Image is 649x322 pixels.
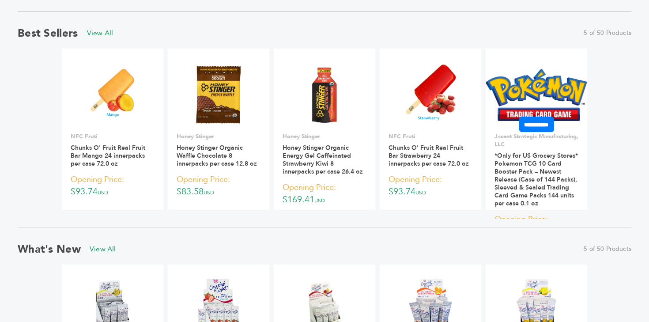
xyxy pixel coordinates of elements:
[283,144,363,176] a: Honey Stinger Organic Energy Gel Caffeinated Strawberry Kiwi 8 innerpacks per case 26.4 oz
[283,181,366,207] p: $169.41
[389,173,472,199] p: $93.74
[91,63,135,126] img: Chunks O' Fruit Real Fruit Bar Mango 24 innerpacks per case 72.0 oz
[177,133,260,140] p: Honey Stinger
[283,133,366,140] p: Honey Stinger
[293,63,357,127] img: Honey Stinger Organic Energy Gel Caffeinated Strawberry Kiwi 8 innerpacks per case 26.4 oz
[177,144,257,168] a: Honey Stinger Organic Waffle Chocolate 8 innerpacks per case 12.8 oz
[90,244,116,254] a: View All
[584,245,631,254] span: 5 of 50 Products
[18,26,78,41] h2: Best Sellers
[389,133,472,140] p: NFC Fruti
[87,28,113,38] a: View All
[389,144,469,168] a: Chunks O' Fruit Real Fruit Bar Strawberry 24 innerpacks per case 72.0 oz
[494,213,548,225] span: Opening Price:
[177,174,230,186] span: Opening Price:
[314,197,325,204] span: USD
[584,29,631,38] span: 5 of 50 Products
[71,174,124,186] span: Opening Price:
[486,69,587,121] img: *Only for US Grocery Stores* Pokemon TCG 10 Card Booster Pack – Newest Release (Case of 144 Packs...
[494,213,578,239] p: $569.09
[71,173,155,199] p: $93.74
[389,174,442,186] span: Opening Price:
[494,133,578,148] p: Jacent Strategic Manufacturing, LLC
[415,189,426,196] span: USD
[204,189,214,196] span: USD
[405,63,457,126] img: Chunks O' Fruit Real Fruit Bar Strawberry 24 innerpacks per case 72.0 oz
[177,173,260,199] p: $83.58
[71,133,155,140] p: NFC Fruti
[187,63,251,127] img: Honey Stinger Organic Waffle Chocolate 8 innerpacks per case 12.8 oz
[494,152,578,208] a: *Only for US Grocery Stores* Pokemon TCG 10 Card Booster Pack – Newest Release (Case of 144 Packs...
[18,242,81,257] h2: What's New
[98,189,108,196] span: USD
[71,144,145,168] a: Chunks O' Fruit Real Fruit Bar Mango 24 innerpacks per case 72.0 oz
[283,182,336,193] span: Opening Price:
